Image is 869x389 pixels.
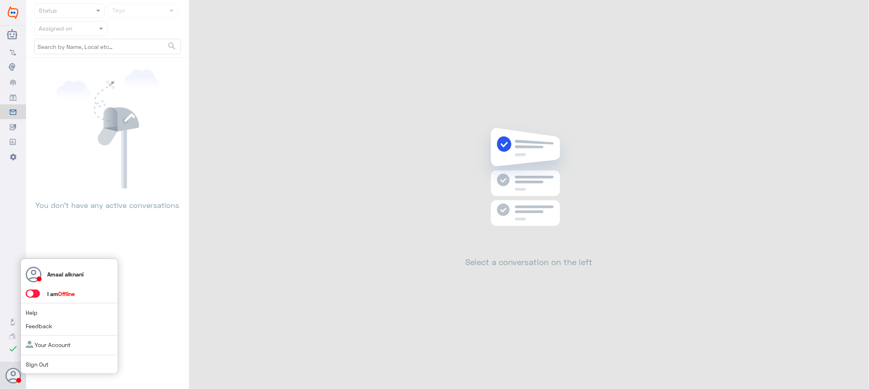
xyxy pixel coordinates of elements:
[167,40,177,53] button: search
[5,368,21,383] button: Avatar
[26,361,48,368] a: Sign Out
[167,41,177,51] span: search
[47,270,84,278] p: Amaal alknani
[8,344,18,354] i: check
[35,39,180,54] input: Search by Name, Local etc…
[34,188,181,211] p: You don’t have any active conversations
[26,341,70,348] a: Your Account
[47,290,75,297] span: I am
[26,323,52,329] a: Feedback
[466,257,593,267] h2: Select a conversation on the left
[58,290,75,297] span: Offline
[26,309,37,316] a: Help
[8,6,18,19] img: Widebot Logo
